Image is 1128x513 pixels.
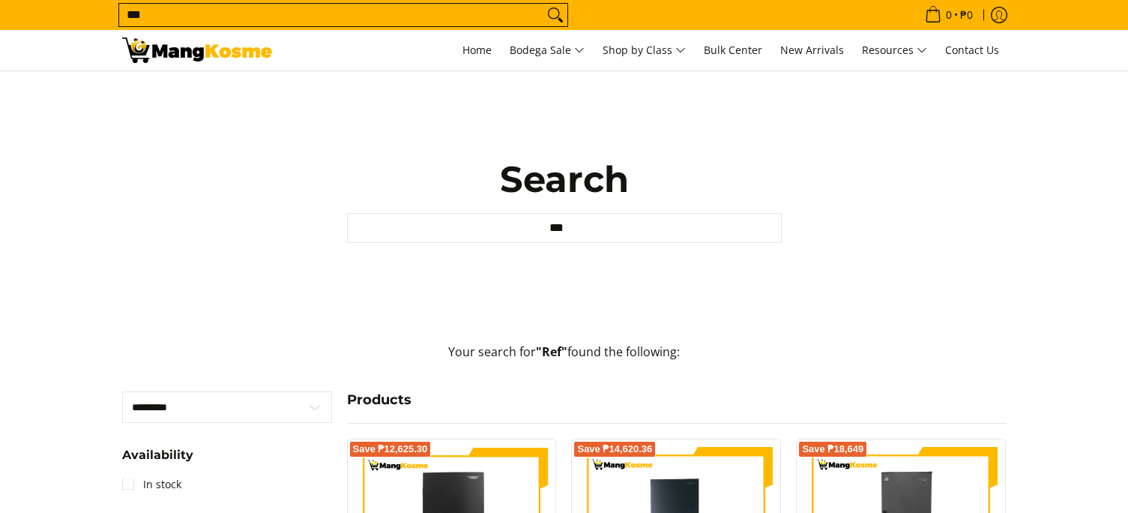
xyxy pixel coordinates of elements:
nav: Main Menu [287,30,1007,70]
span: Save ₱12,625.30 [353,445,428,454]
strong: "Ref" [536,343,567,360]
a: Home [455,30,499,70]
h1: Search [347,157,782,202]
span: Save ₱14,620.36 [577,445,652,454]
a: Resources [854,30,935,70]
span: Shop by Class [603,41,686,60]
a: Bulk Center [696,30,770,70]
img: Search: 102 results found for &quot;Ref&quot; | Mang Kosme [122,37,272,63]
span: Save ₱18,649 [802,445,863,454]
button: Search [543,4,567,26]
span: 0 [944,10,954,20]
span: Availability [122,449,193,461]
span: Bulk Center [704,43,762,57]
a: In stock [122,472,181,496]
p: Your search for found the following: [122,343,1007,376]
a: Contact Us [938,30,1007,70]
a: Shop by Class [595,30,693,70]
span: ₱0 [958,10,975,20]
span: Resources [862,41,927,60]
span: Contact Us [945,43,999,57]
a: New Arrivals [773,30,851,70]
span: • [920,7,977,23]
a: Bodega Sale [502,30,592,70]
h4: Products [347,391,1007,409]
span: Home [462,43,492,57]
summary: Open [122,449,193,472]
span: New Arrivals [780,43,844,57]
span: Bodega Sale [510,41,585,60]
